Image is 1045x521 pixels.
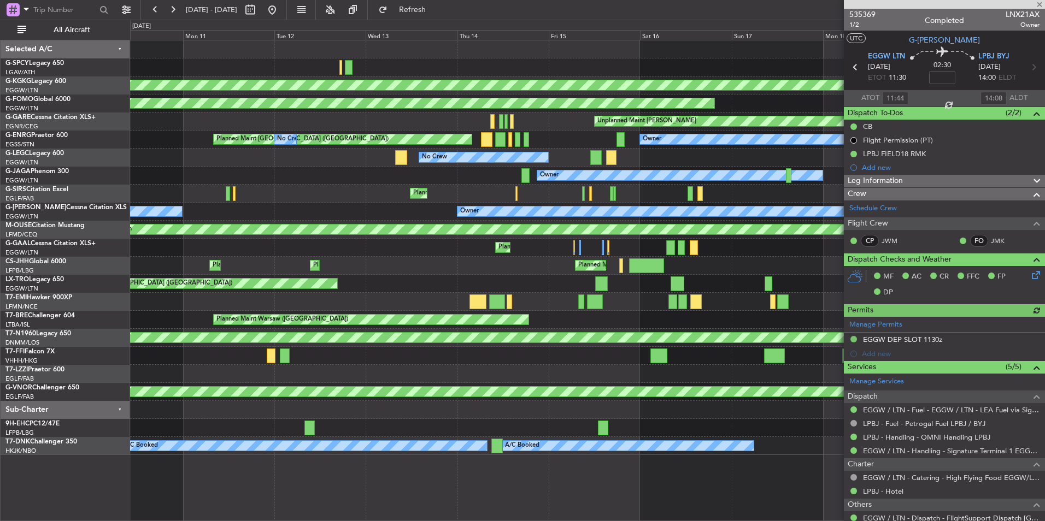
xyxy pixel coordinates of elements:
[52,275,232,292] div: Unplanned Maint [GEOGRAPHIC_DATA] ([GEOGRAPHIC_DATA])
[597,113,696,129] div: Unplanned Maint [PERSON_NAME]
[413,185,585,202] div: Planned Maint [GEOGRAPHIC_DATA] ([GEOGRAPHIC_DATA])
[5,429,34,437] a: LFPB/LBG
[5,384,32,391] span: G-VNOR
[909,34,980,46] span: G-[PERSON_NAME]
[5,258,66,265] a: CS-JHHGlobal 6000
[5,366,28,373] span: T7-LZZI
[132,22,151,31] div: [DATE]
[5,150,29,157] span: G-LEGC
[390,6,436,14] span: Refresh
[863,135,933,145] div: Flight Permission (PT)
[5,96,33,103] span: G-FOMO
[91,30,183,40] div: Sun 10
[5,176,38,185] a: EGGW/LTN
[5,78,66,85] a: G-KGKGLegacy 600
[868,51,905,62] span: EGGW LTN
[213,257,385,274] div: Planned Maint [GEOGRAPHIC_DATA] ([GEOGRAPHIC_DATA])
[366,30,457,40] div: Wed 13
[5,258,29,265] span: CS-JHH
[186,5,237,15] span: [DATE] - [DATE]
[5,132,68,139] a: G-ENRGPraetor 600
[274,30,366,40] div: Tue 12
[940,271,949,282] span: CR
[863,487,903,496] a: LPBJ - Hotel
[863,405,1040,415] a: EGGW / LTN - Fuel - EGGW / LTN - LEA Fuel via Signature in EGGW
[991,236,1015,246] a: JMK
[5,348,25,355] span: T7-FFI
[640,30,731,40] div: Sat 16
[848,361,876,374] span: Services
[5,132,31,139] span: G-ENRG
[999,73,1016,84] span: ELDT
[5,240,31,247] span: G-GAAL
[5,168,69,175] a: G-JAGAPhenom 300
[848,217,888,230] span: Flight Crew
[5,276,64,283] a: LX-TROLegacy 650
[861,235,879,247] div: CP
[183,30,274,40] div: Mon 11
[373,1,439,19] button: Refresh
[849,9,876,20] span: 535369
[5,267,34,275] a: LFPB/LBG
[863,473,1040,482] a: EGGW / LTN - Catering - High Flying Food EGGW/LTN
[5,168,31,175] span: G-JAGA
[863,149,926,158] div: LPBJ FIELD18 RMK
[5,294,27,301] span: T7-EMI
[849,203,897,214] a: Schedule Crew
[848,253,952,266] span: Dispatch Checks and Weather
[970,235,988,247] div: FO
[848,458,874,471] span: Charter
[216,131,389,147] div: Planned Maint [GEOGRAPHIC_DATA] ([GEOGRAPHIC_DATA])
[934,60,951,71] span: 02:30
[1009,93,1028,104] span: ALDT
[848,188,866,200] span: Crew
[883,271,894,282] span: MF
[5,248,38,257] a: EGGW/LTN
[5,421,30,427] span: 9H-EHC
[460,203,479,220] div: Owner
[5,321,30,329] a: LTBA/ISL
[277,131,302,147] div: No Crew
[5,393,34,401] a: EGLF/FAB
[5,330,71,337] a: T7-N1960Legacy 650
[505,437,539,454] div: A/C Booked
[868,73,886,84] span: ETOT
[5,222,85,229] a: M-OUSECitation Mustang
[868,62,890,73] span: [DATE]
[5,447,36,455] a: HKJK/NBO
[849,20,876,29] span: 1/2
[863,433,990,442] a: LPBJ - Handling - OMNI Handling LPBJ
[5,439,77,445] a: T7-DNKChallenger 350
[5,330,36,337] span: T7-N1960
[5,421,60,427] a: 9H-EHCPC12/47E
[882,236,906,246] a: JWM
[847,33,866,43] button: UTC
[5,439,30,445] span: T7-DNK
[28,26,115,34] span: All Aircraft
[997,271,1006,282] span: FP
[1006,107,1021,119] span: (2/2)
[5,60,64,67] a: G-SPCYLegacy 650
[5,150,64,157] a: G-LEGCLegacy 600
[5,240,96,247] a: G-GAALCessna Citation XLS+
[33,2,96,18] input: Trip Number
[848,175,903,187] span: Leg Information
[216,311,348,328] div: Planned Maint Warsaw ([GEOGRAPHIC_DATA])
[1006,20,1040,29] span: Owner
[457,30,549,40] div: Thu 14
[5,375,34,383] a: EGLF/FAB
[5,366,64,373] a: T7-LZZIPraetor 600
[5,96,71,103] a: G-FOMOGlobal 6000
[5,276,29,283] span: LX-TRO
[5,312,28,319] span: T7-BRE
[5,68,35,76] a: LGAV/ATH
[5,104,38,113] a: EGGW/LTN
[978,51,1009,62] span: LPBJ BYJ
[549,30,640,40] div: Fri 15
[5,312,75,319] a: T7-BREChallenger 604
[849,376,904,387] a: Manage Services
[578,257,750,274] div: Planned Maint [GEOGRAPHIC_DATA] ([GEOGRAPHIC_DATA])
[861,93,879,104] span: ATOT
[5,204,127,211] a: G-[PERSON_NAME]Cessna Citation XLS
[5,122,38,131] a: EGNR/CEG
